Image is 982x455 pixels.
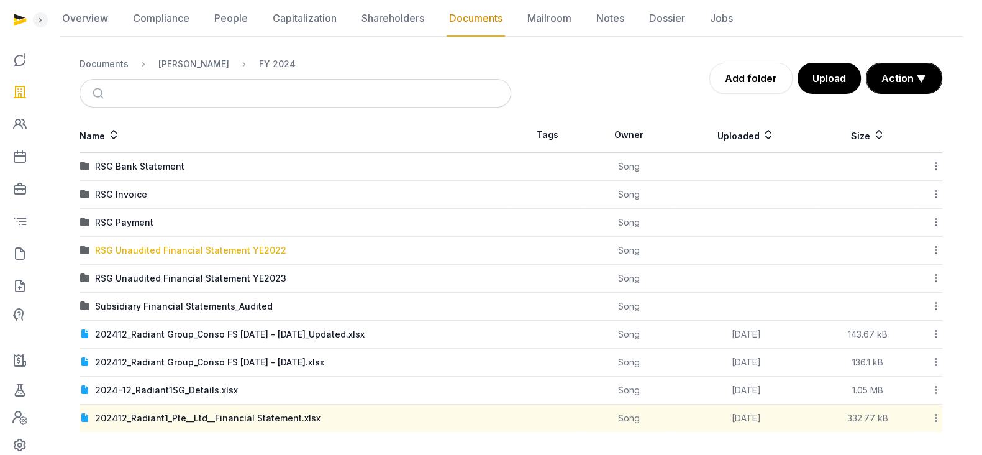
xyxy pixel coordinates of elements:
a: Notes [594,1,627,37]
td: 136.1 kB [819,349,917,377]
img: folder.svg [80,218,90,227]
div: RSG Bank Statement [95,160,184,173]
a: Overview [60,1,111,37]
a: Documents [447,1,505,37]
span: [DATE] [731,357,760,367]
img: folder.svg [80,273,90,283]
a: Jobs [707,1,735,37]
button: Action ▼ [866,63,942,93]
td: Song [584,181,673,209]
div: 2024-12_Radiant1SG_Details.xlsx [95,384,238,397]
span: [DATE] [731,413,760,423]
a: Shareholders [359,1,427,37]
div: [PERSON_NAME] [158,58,229,70]
th: Name [80,117,511,153]
td: 1.05 MB [819,377,917,405]
a: Mailroom [525,1,574,37]
td: Song [584,321,673,349]
div: Documents [80,58,129,70]
td: Song [584,377,673,405]
nav: Breadcrumb [80,49,511,79]
div: RSG Unaudited Financial Statement YE2022 [95,244,286,257]
span: [DATE] [731,385,760,395]
button: Submit [85,80,114,107]
a: People [212,1,250,37]
div: 202412_Radiant Group_Conso FS [DATE] - [DATE]_Updated.xlsx [95,328,365,341]
nav: Tabs [60,1,962,37]
img: document.svg [80,329,90,339]
td: Song [584,209,673,237]
img: document.svg [80,385,90,395]
a: Compliance [130,1,192,37]
div: 202412_Radiant Group_Conso FS [DATE] - [DATE].xlsx [95,356,324,369]
td: Song [584,405,673,433]
div: Subsidiary Financial Statements_Audited [95,300,273,313]
td: Song [584,349,673,377]
img: document.svg [80,357,90,367]
div: RSG Unaudited Financial Statement YE2023 [95,272,286,285]
div: 202412_Radiant1_Pte__Ltd__Financial Statement.xlsx [95,412,321,425]
button: Upload [798,63,861,94]
a: Capitalization [270,1,339,37]
img: folder.svg [80,162,90,172]
img: folder.svg [80,190,90,200]
td: Song [584,265,673,293]
th: Tags [511,117,585,153]
td: Song [584,237,673,265]
div: RSG Invoice [95,188,147,201]
div: FY 2024 [259,58,296,70]
th: Owner [584,117,673,153]
th: Uploaded [673,117,819,153]
td: 143.67 kB [819,321,917,349]
div: RSG Payment [95,216,153,229]
img: document.svg [80,413,90,423]
a: Dossier [647,1,688,37]
td: Song [584,153,673,181]
img: folder.svg [80,301,90,311]
span: [DATE] [731,329,760,339]
a: Add folder [709,63,793,94]
th: Size [819,117,917,153]
img: folder.svg [80,246,90,255]
td: Song [584,293,673,321]
td: 332.77 kB [819,405,917,433]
